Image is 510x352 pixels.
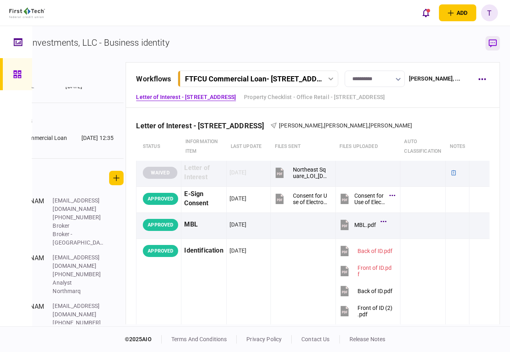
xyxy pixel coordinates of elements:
div: [PHONE_NUMBER] [53,270,105,279]
div: MBL [184,216,224,234]
a: release notes [349,336,386,342]
div: Letter of Interest [184,164,224,182]
span: [PERSON_NAME] [279,122,323,129]
div: [DATE] [230,221,246,229]
button: Front of ID.pdf [339,262,393,280]
div: [EMAIL_ADDRESS][DOMAIN_NAME] [53,196,105,213]
div: FTFCU Commercial Loan - [STREET_ADDRESS] [185,75,322,83]
th: last update [227,133,271,161]
div: [PHONE_NUMBER] [53,319,105,327]
div: Back of ID.pdf [358,248,393,254]
span: [PERSON_NAME] [324,122,368,129]
button: Northeast Square_LOI_07.31.25.pdf [274,164,328,182]
button: MBL.pdf [339,216,384,234]
div: Back of ID.pdf [358,288,393,294]
button: T [481,4,498,21]
div: Northeast Square_LOI_07.31.25.pdf [293,166,328,179]
span: , [368,122,369,129]
div: Broker - [GEOGRAPHIC_DATA] [53,230,105,247]
div: [PHONE_NUMBER] [53,213,105,222]
div: Northmarq [53,287,105,295]
a: Property Checklist - Office Retail - [STREET_ADDRESS] [244,93,385,101]
div: Letter of Interest - [STREET_ADDRESS] [136,121,270,130]
a: privacy policy [246,336,282,342]
div: [DATE] 12:35 [81,134,114,142]
a: Letter of Interest - [STREET_ADDRESS] [136,93,236,101]
th: Files uploaded [335,133,400,161]
div: Front of ID.pdf [358,265,393,277]
a: terms and conditions [171,336,227,342]
th: status [136,133,181,161]
img: client company logo [9,8,45,18]
button: FTFCU Commercial Loan- [STREET_ADDRESS] [178,71,338,87]
div: [PERSON_NAME] , ... [409,75,460,83]
button: open adding identity options [439,4,476,21]
div: [EMAIL_ADDRESS][DOMAIN_NAME] [53,253,105,270]
div: WAIVED [143,167,177,179]
span: , [323,122,324,129]
div: Front of ID (2).pdf [358,305,393,318]
button: Back of ID.pdf [339,242,393,260]
div: Consent for Use of Electronic Signature and Electronic Disclosures Agreement Editable.pdf [293,192,328,205]
div: [DATE] [230,247,246,255]
th: notes [446,133,469,161]
div: Identification [184,242,224,260]
div: workflows [136,73,171,84]
div: APPROVED [143,219,178,231]
div: IBNI Investments, LLC - Business identity [11,36,169,49]
a: contact us [301,336,329,342]
div: © 2025 AIO [125,335,162,344]
button: Consent for Use of Electronic Signature and Electronic Disclosures Agreement Editable.pdf [339,190,393,208]
th: Information item [181,133,227,161]
div: MBL.pdf [355,222,376,228]
th: files sent [271,133,335,161]
button: Back of ID.pdf [339,282,393,300]
span: [PERSON_NAME] [369,122,412,129]
div: APPROVED [143,193,178,205]
button: Consent for Use of Electronic Signature and Electronic Disclosures Agreement Editable.pdf [274,190,328,208]
div: Analyst [53,279,105,287]
div: [EMAIL_ADDRESS][DOMAIN_NAME] [53,302,105,319]
button: open notifications list [417,4,434,21]
div: APPROVED [143,245,178,257]
div: [DATE] [230,168,246,176]
div: [DATE] [230,194,246,202]
button: Front of ID (2).pdf [339,302,393,320]
div: E-Sign Consent [184,190,224,208]
div: Broker [53,222,105,230]
th: auto classification [400,133,446,161]
div: Consent for Use of Electronic Signature and Electronic Disclosures Agreement Editable.pdf [355,192,385,205]
div: FTFCU Commercial Loan [4,134,67,142]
